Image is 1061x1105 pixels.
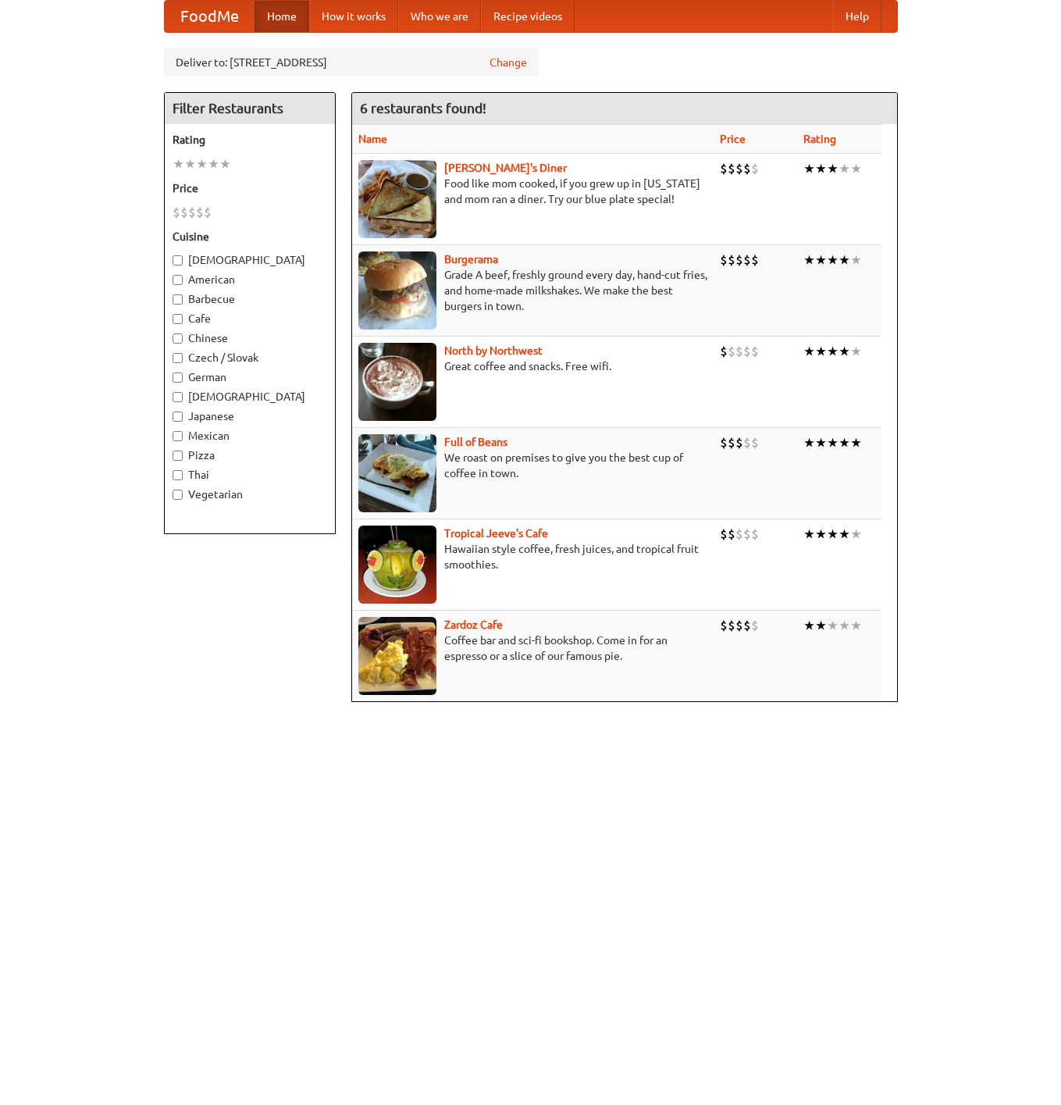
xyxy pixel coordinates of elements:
[358,633,707,664] p: Coffee bar and sci-fi bookshop. Come in for an espresso or a slice of our famous pie.
[173,291,327,307] label: Barbecue
[444,344,543,357] a: North by Northwest
[743,343,751,360] li: $
[815,526,827,543] li: ★
[850,251,862,269] li: ★
[728,251,735,269] li: $
[728,434,735,451] li: $
[196,155,208,173] li: ★
[398,1,481,32] a: Who we are
[735,251,743,269] li: $
[490,55,527,70] a: Change
[173,314,183,324] input: Cafe
[173,447,327,463] label: Pizza
[173,372,183,383] input: German
[728,343,735,360] li: $
[803,343,815,360] li: ★
[827,434,838,451] li: ★
[358,176,707,207] p: Food like mom cooked, if you grew up in [US_STATE] and mom ran a diner. Try our blue plate special!
[827,251,838,269] li: ★
[735,343,743,360] li: $
[165,93,335,124] h4: Filter Restaurants
[173,330,327,346] label: Chinese
[743,160,751,177] li: $
[358,617,436,695] img: zardoz.jpg
[815,434,827,451] li: ★
[173,353,183,363] input: Czech / Slovak
[751,526,759,543] li: $
[735,617,743,634] li: $
[720,160,728,177] li: $
[358,133,387,145] a: Name
[173,350,327,365] label: Czech / Slovak
[173,204,180,221] li: $
[444,436,507,448] a: Full of Beans
[360,101,486,116] ng-pluralize: 6 restaurants found!
[838,343,850,360] li: ★
[751,251,759,269] li: $
[815,617,827,634] li: ★
[164,48,539,77] div: Deliver to: [STREET_ADDRESS]
[728,526,735,543] li: $
[219,155,231,173] li: ★
[827,617,838,634] li: ★
[173,392,183,402] input: [DEMOGRAPHIC_DATA]
[358,267,707,314] p: Grade A beef, freshly ground every day, hand-cut fries, and home-made milkshakes. We make the bes...
[184,155,196,173] li: ★
[803,617,815,634] li: ★
[481,1,575,32] a: Recipe videos
[743,434,751,451] li: $
[720,343,728,360] li: $
[173,369,327,385] label: German
[173,180,327,196] h5: Price
[173,451,183,461] input: Pizza
[720,617,728,634] li: $
[720,434,728,451] li: $
[173,311,327,326] label: Cafe
[173,470,183,480] input: Thai
[815,160,827,177] li: ★
[358,160,436,238] img: sallys.jpg
[735,526,743,543] li: $
[173,412,183,422] input: Japanese
[173,428,327,444] label: Mexican
[204,204,212,221] li: $
[165,1,255,32] a: FoodMe
[803,526,815,543] li: ★
[358,251,436,330] img: burgerama.jpg
[850,160,862,177] li: ★
[358,526,436,604] img: jeeves.jpg
[173,255,183,266] input: [DEMOGRAPHIC_DATA]
[173,294,183,305] input: Barbecue
[173,490,183,500] input: Vegetarian
[850,526,862,543] li: ★
[720,133,746,145] a: Price
[720,526,728,543] li: $
[803,434,815,451] li: ★
[751,343,759,360] li: $
[728,160,735,177] li: $
[444,253,498,266] b: Burgerama
[751,617,759,634] li: $
[255,1,309,32] a: Home
[444,618,503,631] a: Zardoz Cafe
[838,160,850,177] li: ★
[838,617,850,634] li: ★
[358,358,707,374] p: Great coffee and snacks. Free wifi.
[173,229,327,244] h5: Cuisine
[728,617,735,634] li: $
[833,1,881,32] a: Help
[173,155,184,173] li: ★
[803,160,815,177] li: ★
[444,162,567,174] b: [PERSON_NAME]'s Diner
[173,272,327,287] label: American
[720,251,728,269] li: $
[188,204,196,221] li: $
[173,132,327,148] h5: Rating
[173,431,183,441] input: Mexican
[173,252,327,268] label: [DEMOGRAPHIC_DATA]
[850,617,862,634] li: ★
[173,487,327,502] label: Vegetarian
